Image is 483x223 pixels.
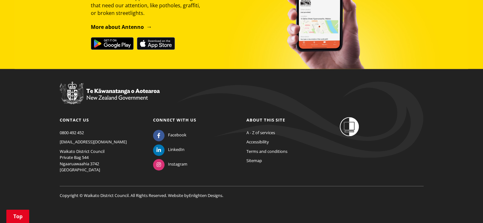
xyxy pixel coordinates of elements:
a: Contact us [60,117,89,123]
a: Connect with us [153,117,196,123]
a: Top [6,210,29,223]
span: LinkedIn [168,147,184,153]
span: Instagram [168,161,187,167]
img: Get it on Google Play [91,37,134,50]
img: Download on the App Store [137,37,175,50]
a: LinkedIn [153,147,184,152]
a: 0800 492 452 [60,130,84,135]
p: Copyright © Waikato District Council. All Rights Reserved. Website by . [60,186,424,199]
a: About this site [246,117,285,123]
p: Waikato District Council Private Bag 544 Ngaaruawaahia 3742 [GEOGRAPHIC_DATA] [60,148,144,173]
a: Enlighten Designs [189,193,222,198]
span: Facebook [168,132,186,138]
a: Instagram [153,161,187,167]
img: Shielded [340,117,359,136]
a: Terms and conditions [246,148,287,154]
a: Accessibility [246,139,269,145]
a: A - Z of services [246,130,275,135]
a: Facebook [153,132,186,138]
img: New Zealand Government [60,82,160,104]
a: Sitemap [246,158,262,163]
a: New Zealand Government [60,96,160,102]
a: More about Antenno [91,23,152,30]
iframe: Messenger Launcher [454,196,477,219]
a: [EMAIL_ADDRESS][DOMAIN_NAME] [60,139,127,145]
